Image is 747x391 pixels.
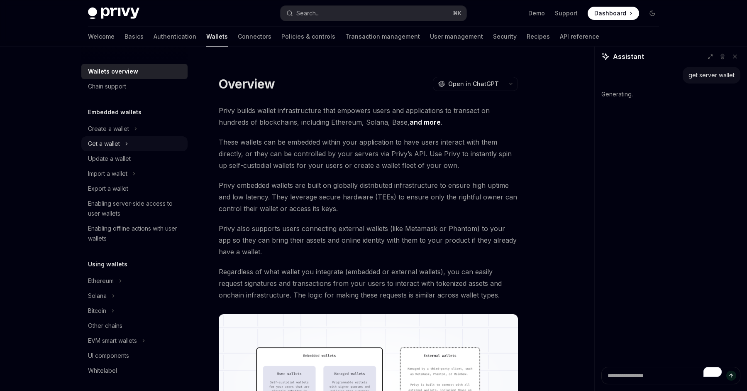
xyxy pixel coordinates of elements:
a: Welcome [88,27,115,47]
span: Open in ChatGPT [448,80,499,88]
div: UI components [88,351,129,361]
div: Update a wallet [88,154,131,164]
div: Import a wallet [88,169,127,179]
span: Privy embedded wallets are built on globally distributed infrastructure to ensure high uptime and... [219,180,518,214]
button: Toggle Import a wallet section [81,166,188,181]
span: Assistant [613,52,644,61]
div: Ethereum [88,276,114,286]
span: These wallets can be embedded within your application to have users interact with them directly, ... [219,136,518,171]
div: Bitcoin [88,306,106,316]
a: Policies & controls [281,27,335,47]
button: Toggle Ethereum section [81,273,188,288]
h1: Overview [219,76,275,91]
div: Create a wallet [88,124,129,134]
div: Solana [88,291,107,301]
a: Wallets [206,27,228,47]
div: Search... [296,8,320,18]
a: Whitelabel [81,363,188,378]
a: User management [430,27,483,47]
a: Security [493,27,517,47]
textarea: To enrich screen reader interactions, please activate Accessibility in Grammarly extension settings [601,367,740,384]
a: API reference [560,27,599,47]
div: Generating. [601,84,740,105]
a: Transaction management [345,27,420,47]
div: Other chains [88,321,122,331]
a: Wallets overview [81,64,188,79]
h5: Using wallets [88,259,127,269]
a: Basics [124,27,144,47]
div: get server wallet [688,71,735,79]
button: Toggle Create a wallet section [81,121,188,136]
button: Open in ChatGPT [433,77,504,91]
a: Demo [528,9,545,17]
a: Enabling offline actions with user wallets [81,221,188,246]
div: EVM smart wallets [88,336,137,346]
div: Enabling offline actions with user wallets [88,224,183,243]
img: dark logo [88,7,139,19]
span: Regardless of what wallet you integrate (embedded or external wallets), you can easily request si... [219,266,518,301]
a: Export a wallet [81,181,188,196]
a: Support [555,9,578,17]
span: Privy also supports users connecting external wallets (like Metamask or Phantom) to your app so t... [219,223,518,258]
div: Export a wallet [88,184,128,194]
button: Toggle Bitcoin section [81,303,188,318]
a: and more [410,118,441,127]
a: Update a wallet [81,151,188,166]
button: Toggle Get a wallet section [81,136,188,151]
a: Recipes [527,27,550,47]
a: Authentication [154,27,196,47]
a: UI components [81,348,188,363]
a: Chain support [81,79,188,94]
a: Connectors [238,27,271,47]
button: Open search [281,6,466,21]
button: Toggle dark mode [646,7,659,20]
div: Enabling server-side access to user wallets [88,199,183,219]
button: Toggle EVM smart wallets section [81,333,188,348]
span: ⌘ K [453,10,461,17]
div: Whitelabel [88,366,117,376]
div: Chain support [88,81,126,91]
a: Dashboard [588,7,639,20]
h5: Embedded wallets [88,107,142,117]
span: Dashboard [594,9,626,17]
button: Toggle Solana section [81,288,188,303]
a: Enabling server-side access to user wallets [81,196,188,221]
span: Privy builds wallet infrastructure that empowers users and applications to transact on hundreds o... [219,105,518,128]
div: Wallets overview [88,66,138,76]
div: Get a wallet [88,139,120,149]
button: Send message [726,371,736,381]
a: Other chains [81,318,188,333]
